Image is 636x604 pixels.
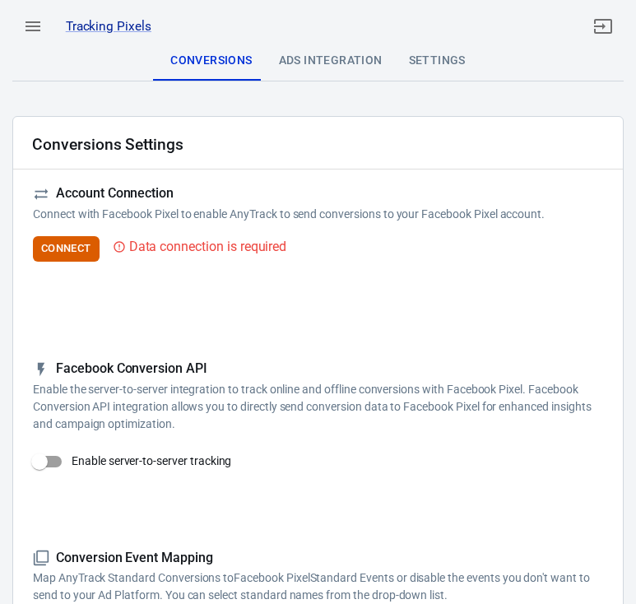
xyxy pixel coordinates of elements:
h2: Conversions Settings [32,136,183,153]
h5: Facebook Conversion API [33,360,603,378]
div: Data connection is required [129,236,287,257]
p: Enable the server-to-server integration to track online and offline conversions with Facebook Pix... [33,381,603,433]
div: Settings [396,41,479,81]
button: Connect [33,236,100,262]
p: Map AnyTrack Standard Conversions to Facebook Pixel Standard Events or disable the events you don... [33,569,603,604]
h5: Account Connection [33,185,603,202]
h5: Conversion Event Mapping [33,550,603,567]
div: Conversions [157,41,265,81]
span: Enable server-to-server tracking [72,453,231,470]
div: Ads Integration [266,41,396,81]
a: Sign out [583,7,623,46]
a: Tracking Pixels [66,18,151,35]
p: Connect with Facebook Pixel to enable AnyTrack to send conversions to your Facebook Pixel account. [33,206,603,223]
